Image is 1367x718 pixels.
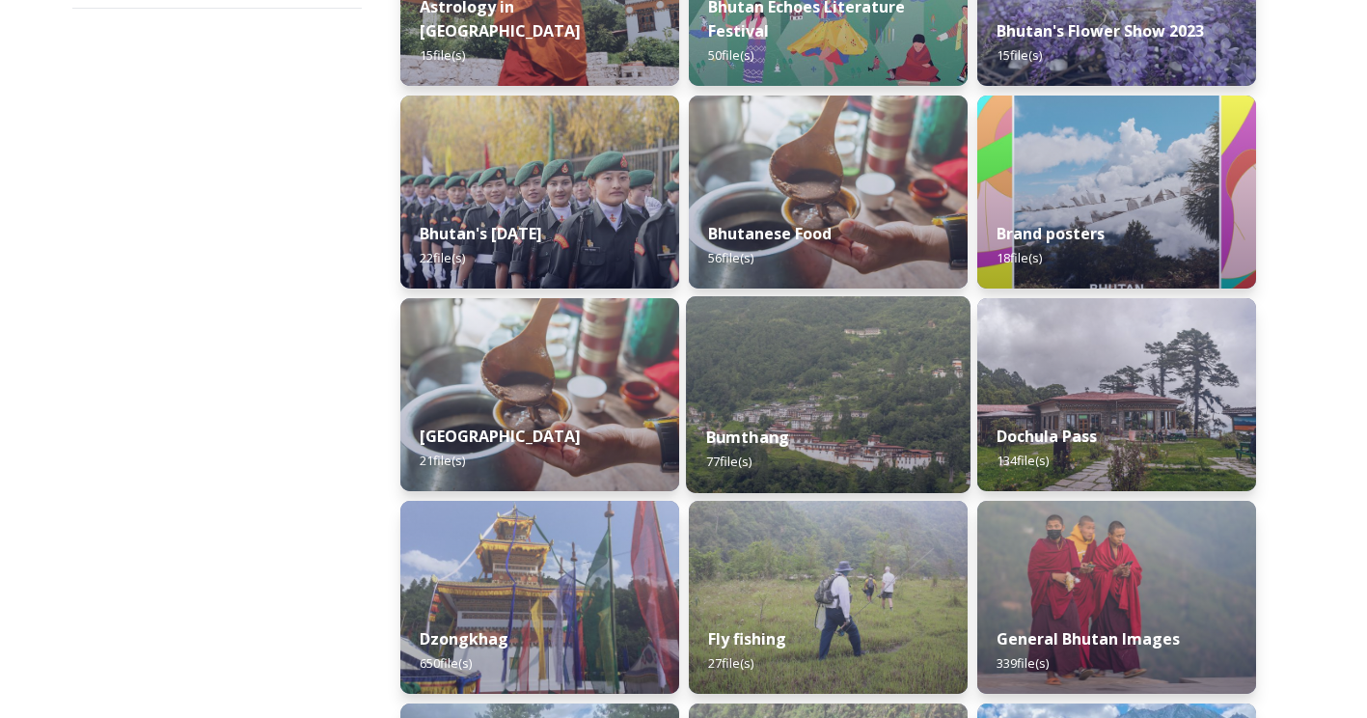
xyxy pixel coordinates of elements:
img: MarcusWestbergBhutanHiRes-23.jpg [977,501,1256,694]
img: Festival%2520Header.jpg [400,501,679,694]
span: 650 file(s) [420,654,472,672]
strong: Bhutan's [DATE] [420,223,542,244]
strong: Dochula Pass [997,426,1097,447]
img: Bhutan%2520National%2520Day10.jpg [400,96,679,289]
span: 18 file(s) [997,249,1042,266]
strong: Fly fishing [708,628,786,649]
span: 77 file(s) [706,453,752,470]
strong: Bhutanese Food [708,223,832,244]
strong: Bumthang [706,427,790,448]
img: Bumdeling%2520090723%2520by%2520Amp%2520Sripimanwat-4%25202.jpg [400,298,679,491]
span: 134 file(s) [997,452,1049,469]
strong: Bhutan's Flower Show 2023 [997,20,1204,41]
img: by%2520Ugyen%2520Wangchuk14.JPG [689,501,968,694]
span: 27 file(s) [708,654,753,672]
img: Bumthang%2520180723%2520by%2520Amp%2520Sripimanwat-20.jpg [686,296,971,493]
img: 2022-10-01%252011.41.43.jpg [977,298,1256,491]
span: 50 file(s) [708,46,753,64]
span: 22 file(s) [420,249,465,266]
img: Bhutan_Believe_800_1000_4.jpg [977,96,1256,289]
strong: General Bhutan Images [997,628,1180,649]
img: Bumdeling%2520090723%2520by%2520Amp%2520Sripimanwat-4.jpg [689,96,968,289]
span: 339 file(s) [997,654,1049,672]
span: 15 file(s) [997,46,1042,64]
span: 56 file(s) [708,249,753,266]
strong: [GEOGRAPHIC_DATA] [420,426,581,447]
strong: Brand posters [997,223,1105,244]
span: 15 file(s) [420,46,465,64]
strong: Dzongkhag [420,628,508,649]
span: 21 file(s) [420,452,465,469]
